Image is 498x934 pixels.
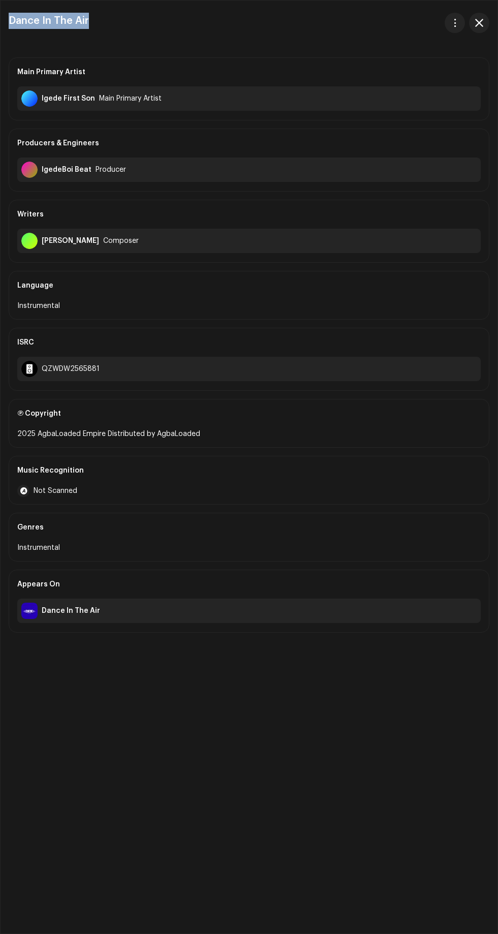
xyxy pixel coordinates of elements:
div: Language [17,271,481,300]
span: Not Scanned [34,487,77,495]
div: Producers & Engineers [17,129,481,158]
div: Instrumental [17,542,481,554]
div: Igede First Son [42,95,95,103]
img: 817af9ec-cad2-4678-8134-ebe8db0100d4 [21,603,38,619]
h3: Dance In The Air [9,13,89,29]
div: Producer [96,166,126,174]
div: Instrumental [17,300,481,312]
div: Samson Ede [42,237,99,245]
div: Ⓟ Copyright [17,399,481,428]
div: Main Primary Artist [17,58,481,86]
div: Music Recognition [17,456,481,485]
div: Appears On [17,570,481,599]
div: Main Primary Artist [99,95,162,103]
div: Genres [17,513,481,542]
div: Writers [17,200,481,229]
div: 2025 AgbaLoaded Empire Distributed by AgbaLoaded [17,428,481,440]
div: ISRC [17,328,481,357]
div: IgedeBoi Beat [42,166,91,174]
div: QZWDW2565881 [42,365,100,373]
div: Composer [103,237,139,245]
div: Dance In The Air [42,607,100,615]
